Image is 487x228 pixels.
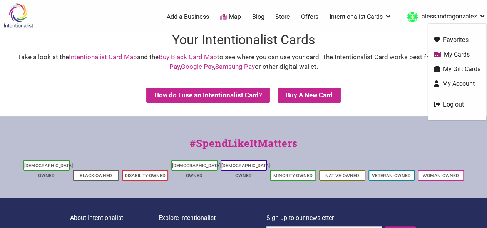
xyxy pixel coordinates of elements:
[220,13,241,22] a: Map
[330,13,392,21] a: Intentionalist Cards
[266,213,417,223] p: Sign up to our newsletter
[434,50,480,59] a: My Cards
[434,35,480,44] a: Favorites
[172,163,222,178] a: [DEMOGRAPHIC_DATA]-Owned
[434,100,480,109] a: Log out
[215,63,255,70] a: Samsung Pay
[80,173,112,178] a: Black-Owned
[325,173,359,178] a: Native-Owned
[434,79,480,88] a: My Account
[167,13,209,21] a: Add a Business
[434,65,480,73] a: My Gift Cards
[70,213,159,223] p: About Intentionalist
[181,63,214,70] a: Google Pay
[252,13,264,21] a: Blog
[146,88,270,103] button: How do I use an Intentionalist Card?
[278,88,341,103] summary: Buy A New Card
[273,173,313,178] a: Minority-Owned
[69,53,137,61] a: Intentionalist Card Map
[221,163,271,178] a: [DEMOGRAPHIC_DATA]-Owned
[372,173,411,178] a: Veteran-Owned
[24,163,74,178] a: [DEMOGRAPHIC_DATA]-Owned
[159,53,217,61] a: Buy Black Card Map
[301,13,318,21] a: Offers
[159,213,266,223] p: Explore Intentionalist
[275,13,290,21] a: Store
[8,52,479,72] div: Take a look at the and the to see where you can use your card. The Intentionalist Card works best...
[403,10,486,24] a: alessandragonzalez
[423,173,459,178] a: Woman-Owned
[125,173,166,178] a: Disability-Owned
